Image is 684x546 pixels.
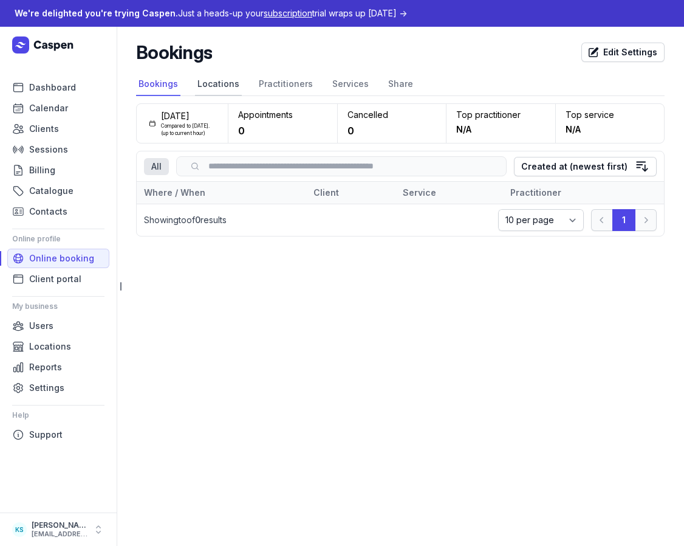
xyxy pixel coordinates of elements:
div: Help [12,406,104,425]
div: Top service [566,109,655,121]
nav: Tabs [136,73,665,96]
th: Client [306,182,395,204]
a: Practitioners [256,73,315,96]
span: Billing [29,163,55,178]
p: Showing to of results [144,214,491,226]
th: Practitioner [503,182,649,204]
div: [DATE] [161,110,216,122]
a: Bookings [136,73,180,96]
div: [PERSON_NAME] [32,520,87,530]
div: N/A [456,123,471,136]
span: Dashboard [29,80,76,95]
div: N/A [566,123,581,136]
div: Compared to [DATE]. (up to current hour) [161,122,216,137]
span: Catalogue [29,184,74,198]
span: Clients [29,122,59,136]
h2: Bookings [136,41,212,63]
button: 1 [612,209,635,231]
button: Created at (newest first) [514,157,657,176]
span: Online booking [29,251,94,266]
div: Cancelled [347,109,437,121]
a: Share [386,73,416,96]
div: Appointments [238,109,327,121]
span: Users [29,319,53,333]
nav: Tabs [144,158,169,175]
span: Sessions [29,142,68,157]
div: Online profile [12,229,104,249]
div: Just a heads-up your trial wraps up [DATE] → [15,6,407,21]
th: Service [395,182,502,204]
a: Services [330,73,371,96]
span: Client portal [29,272,81,286]
nav: Pagination [591,209,657,231]
span: 0 [195,215,200,225]
span: subscription [264,8,312,18]
span: Support [29,427,63,442]
div: My business [12,297,104,316]
a: Locations [195,73,242,96]
span: Reports [29,360,62,375]
span: We're delighted you're trying Caspen. [15,8,178,18]
span: Calendar [29,101,68,116]
div: 0 [238,123,245,138]
span: Settings [29,381,64,395]
div: All [144,158,169,175]
span: Edit Settings [589,45,657,60]
th: Where / When [137,182,306,204]
div: Created at (newest first) [521,159,628,174]
div: [EMAIL_ADDRESS][DOMAIN_NAME] [32,530,87,539]
div: Top practitioner [456,109,545,121]
span: KS [15,522,24,537]
span: Contacts [29,204,67,219]
div: 0 [347,123,354,138]
span: Locations [29,339,71,354]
